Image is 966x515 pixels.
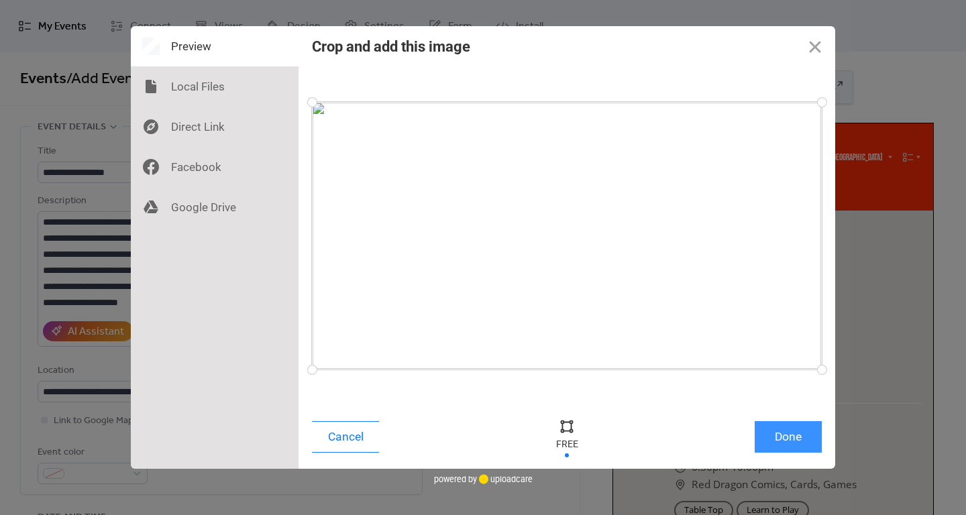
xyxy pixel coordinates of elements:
[795,26,835,66] button: Close
[131,107,299,147] div: Direct Link
[312,38,470,55] div: Crop and add this image
[312,421,379,453] button: Cancel
[131,66,299,107] div: Local Files
[755,421,822,453] button: Done
[434,469,533,489] div: powered by
[131,26,299,66] div: Preview
[131,147,299,187] div: Facebook
[477,474,533,484] a: uploadcare
[131,187,299,227] div: Google Drive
